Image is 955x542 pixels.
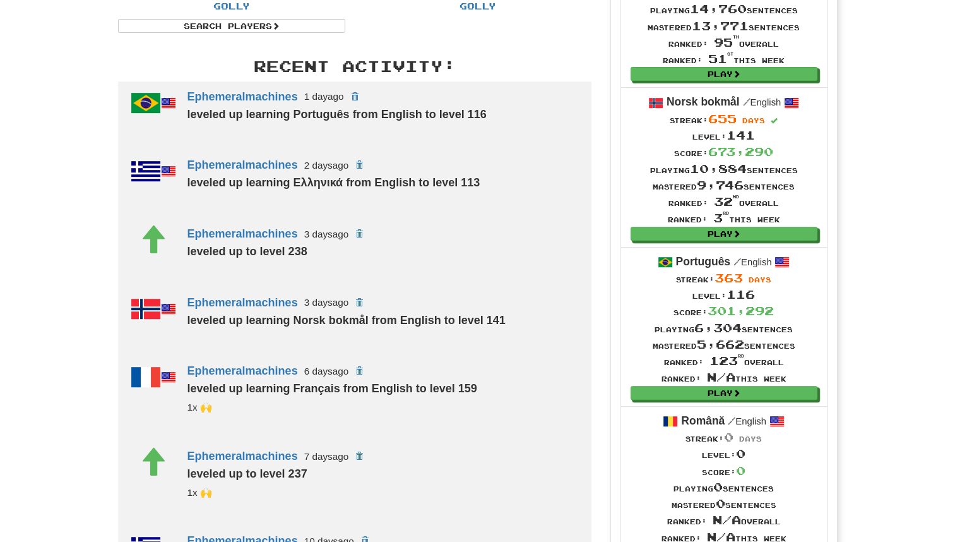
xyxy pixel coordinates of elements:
[653,320,795,336] div: Playing sentences
[742,97,781,107] small: English
[304,366,349,376] small: 6 days ago
[724,430,733,444] span: 0
[708,112,737,126] span: 655
[736,464,745,478] span: 0
[460,1,496,11] a: golly
[650,143,798,160] div: Score:
[213,1,250,11] a: golly
[653,336,795,352] div: Mastered sentences
[631,67,817,81] a: Play
[304,229,349,239] small: 3 days ago
[631,386,817,400] a: Play
[681,414,725,427] strong: Română
[648,1,800,17] div: Playing sentences
[187,364,298,377] a: Ephemeralmachines
[187,382,477,395] strong: leveled up learning Français from English to level 159
[187,487,212,498] small: golly
[692,19,749,33] span: 13,771
[742,96,750,107] span: /
[650,210,798,226] div: Ranked: this week
[653,352,795,369] div: Ranked: overall
[771,117,778,124] span: Streak includes today.
[736,447,745,461] span: 0
[713,480,723,494] span: 0
[714,35,739,49] span: 95
[304,91,344,102] small: 1 day ago
[650,193,798,210] div: Ranked: overall
[733,195,739,199] sup: nd
[187,159,298,171] a: Ephemeralmachines
[187,108,487,121] strong: leveled up learning Português from English to level 116
[661,495,786,512] div: Mastered sentences
[187,90,298,102] a: Ephemeralmachines
[650,160,798,177] div: Playing sentences
[707,370,735,384] span: N/A
[714,195,739,208] span: 32
[187,314,506,327] strong: leveled up learning Norsk bokmål from English to level 141
[733,257,772,267] small: English
[653,303,795,319] div: Score:
[661,445,786,462] div: Level:
[187,245,307,258] strong: leveled up to level 238
[690,162,747,176] span: 10,884
[675,255,730,268] strong: Português
[733,256,741,267] span: /
[653,286,795,303] div: Level:
[697,337,744,351] span: 5,662
[727,52,733,56] sup: st
[187,296,298,308] a: Ephemeralmachines
[187,467,307,480] strong: leveled up to level 237
[631,227,817,241] a: Play
[648,51,800,67] div: Ranked: this week
[727,128,755,142] span: 141
[648,18,800,34] div: Mastered sentences
[713,513,741,527] span: N/A
[187,450,298,462] a: Ephemeralmachines
[650,111,798,127] div: Streak:
[697,178,744,192] span: 9,746
[661,512,786,528] div: Ranked: overall
[187,227,298,240] a: Ephemeralmachines
[304,160,349,171] small: 2 days ago
[716,497,725,510] span: 0
[713,211,729,225] span: 3
[708,52,733,66] span: 51
[304,297,349,308] small: 3 days ago
[708,145,773,159] span: 673,290
[661,429,786,445] div: Streak:
[187,176,480,189] strong: leveled up learning Ελληνικά from English to level 113
[653,270,795,286] div: Streak:
[694,321,742,335] span: 6,304
[661,462,786,479] div: Score:
[690,2,747,16] span: 14,760
[650,177,798,193] div: Mastered sentences
[118,19,345,33] a: Search Players
[661,479,786,495] div: Playing sentences
[723,211,729,215] sup: rd
[742,116,765,124] span: days
[728,416,766,426] small: English
[709,354,744,368] span: 123
[653,369,795,385] div: Ranked: this week
[650,127,798,143] div: Level:
[118,58,591,75] h3: Recent Activity:
[187,402,212,413] small: golly
[715,271,743,285] span: 363
[667,95,740,108] strong: Norsk bokmål
[727,287,755,301] span: 116
[648,34,800,51] div: Ranked: overall
[749,275,771,284] span: days
[739,435,762,443] span: days
[728,415,735,426] span: /
[708,304,774,318] span: 301,292
[738,354,744,358] sup: rd
[304,451,349,462] small: 7 days ago
[733,35,739,39] sup: th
